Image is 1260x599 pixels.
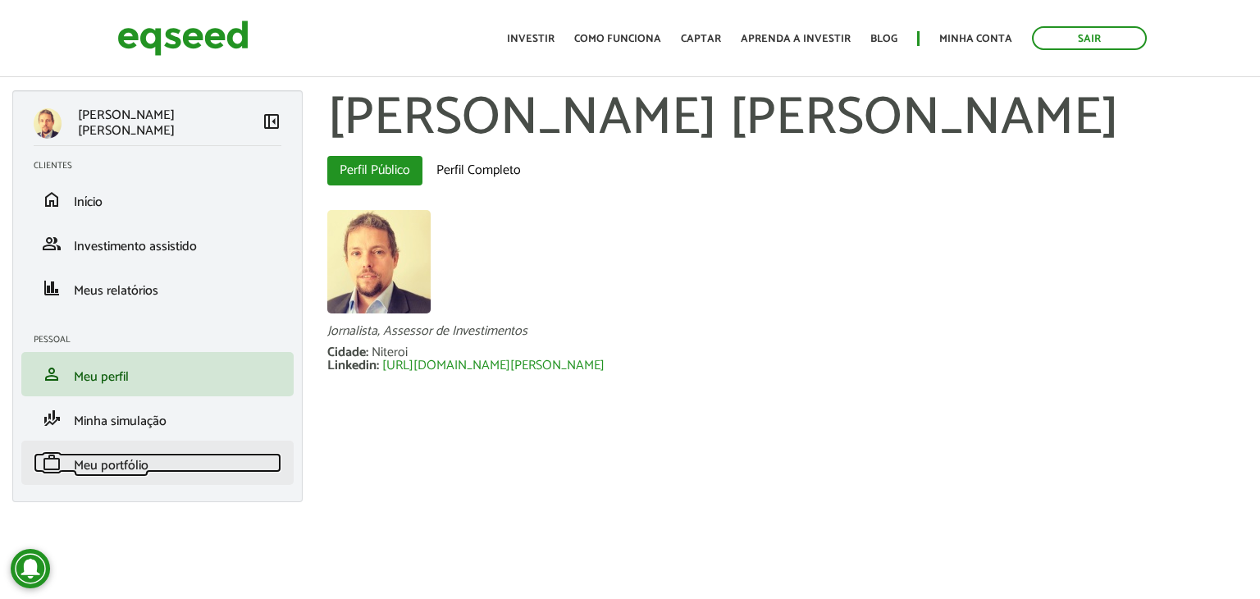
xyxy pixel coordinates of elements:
h2: Clientes [34,161,294,171]
li: Meus relatórios [21,266,294,310]
a: Investir [507,34,555,44]
span: Meu portfólio [74,455,148,477]
span: finance_mode [42,409,62,428]
a: Minha conta [939,34,1012,44]
span: group [42,234,62,254]
p: [PERSON_NAME] [PERSON_NAME] [78,107,262,139]
li: Investimento assistido [21,222,294,266]
span: Minha simulação [74,410,167,432]
a: Ver perfil do usuário. [327,210,431,313]
div: Linkedin [327,359,382,373]
img: EqSeed [117,16,249,60]
span: left_panel_close [262,112,281,131]
div: Cidade [327,346,372,359]
span: : [377,354,379,377]
li: Início [21,177,294,222]
a: groupInvestimento assistido [34,234,281,254]
a: Perfil Público [327,156,422,185]
img: Foto de Rodrigo Braga Patricio Ribeiro [327,210,431,313]
span: person [42,364,62,384]
a: Como funciona [574,34,661,44]
span: Início [74,191,103,213]
span: finance [42,278,62,298]
span: work [42,453,62,473]
h2: Pessoal [34,335,294,345]
span: Investimento assistido [74,235,197,258]
li: Meu perfil [21,352,294,396]
a: financeMeus relatórios [34,278,281,298]
a: Aprenda a investir [741,34,851,44]
span: : [366,341,368,364]
a: personMeu perfil [34,364,281,384]
a: finance_modeMinha simulação [34,409,281,428]
a: [URL][DOMAIN_NAME][PERSON_NAME] [382,359,605,373]
a: Sair [1032,26,1147,50]
a: workMeu portfólio [34,453,281,473]
a: Perfil Completo [424,156,533,185]
a: Blog [870,34,897,44]
span: home [42,190,62,209]
div: Niteroi [372,346,408,359]
li: Meu portfólio [21,441,294,485]
a: Colapsar menu [262,112,281,135]
a: Captar [681,34,721,44]
a: homeInício [34,190,281,209]
li: Minha simulação [21,396,294,441]
span: Meus relatórios [74,280,158,302]
div: Jornalista, Assessor de Investimentos [327,325,1248,338]
span: Meu perfil [74,366,129,388]
h1: [PERSON_NAME] [PERSON_NAME] [327,90,1248,148]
